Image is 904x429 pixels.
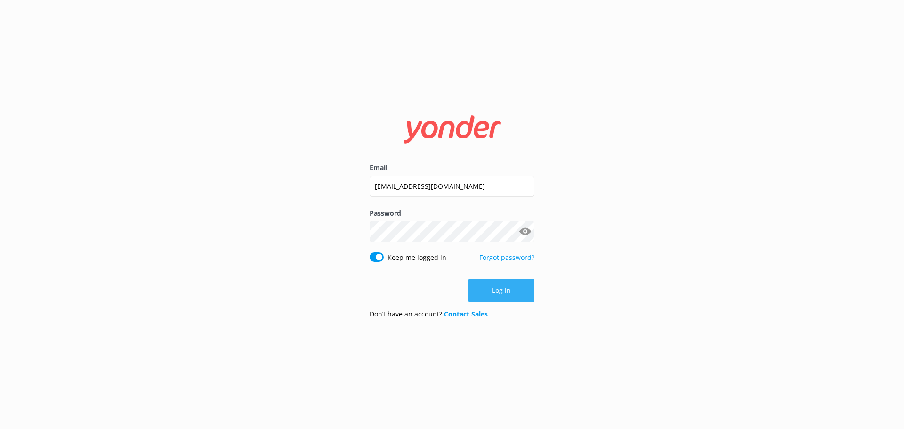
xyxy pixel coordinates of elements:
p: Don’t have an account? [370,309,488,319]
label: Keep me logged in [387,252,446,263]
a: Forgot password? [479,253,534,262]
button: Show password [516,222,534,241]
label: Password [370,208,534,219]
button: Log in [468,279,534,302]
label: Email [370,162,534,173]
input: user@emailaddress.com [370,176,534,197]
a: Contact Sales [444,309,488,318]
